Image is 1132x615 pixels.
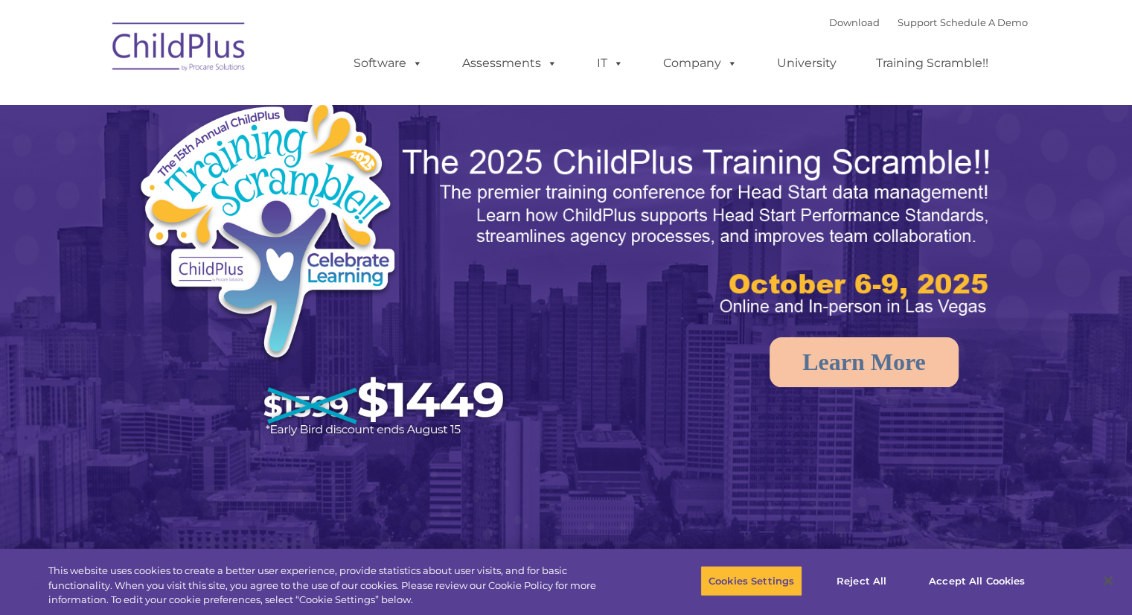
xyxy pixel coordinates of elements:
[921,565,1033,596] button: Accept All Cookies
[770,337,959,387] a: Learn More
[829,16,1028,28] font: |
[648,48,752,78] a: Company
[940,16,1028,28] a: Schedule A Demo
[762,48,851,78] a: University
[700,565,802,596] button: Cookies Settings
[105,12,254,86] img: ChildPlus by Procare Solutions
[815,565,908,596] button: Reject All
[447,48,572,78] a: Assessments
[898,16,937,28] a: Support
[861,48,1003,78] a: Training Scramble!!
[339,48,438,78] a: Software
[582,48,639,78] a: IT
[829,16,880,28] a: Download
[207,159,270,171] span: Phone number
[1092,564,1125,597] button: Close
[48,564,623,608] div: This website uses cookies to create a better user experience, provide statistics about user visit...
[207,98,252,109] span: Last name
